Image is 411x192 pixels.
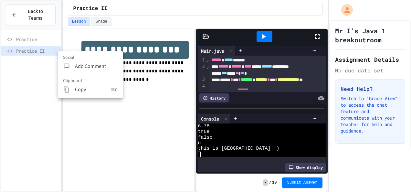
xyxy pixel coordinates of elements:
li: Clipboard [63,78,123,84]
iframe: chat widget [357,138,405,165]
li: Social [63,54,123,60]
iframe: chat widget [384,166,405,186]
span: Add Comment [75,62,118,70]
span: Copy [75,86,111,93]
p: ⌘C [111,86,118,93]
